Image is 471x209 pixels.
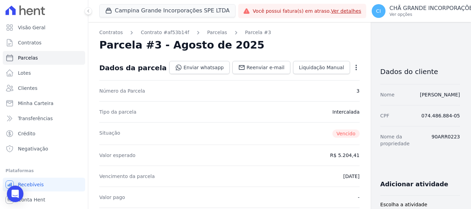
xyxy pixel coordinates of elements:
[332,129,360,138] span: Vencido
[3,142,85,156] a: Negativação
[380,67,460,76] h3: Dados do cliente
[3,178,85,191] a: Recebíveis
[6,167,82,175] div: Plataformas
[380,201,460,208] label: Escolha a atividade
[141,29,189,36] a: Contrato #af53b14f
[99,64,167,72] div: Dados da parcela
[207,29,227,36] a: Parcelas
[331,8,361,14] a: Ver detalhes
[99,173,155,180] dt: Vencimento da parcela
[330,152,359,159] dd: R$ 5.204,41
[99,87,145,94] dt: Número da Parcela
[245,29,271,36] a: Parcela #3
[380,91,394,98] dt: Nome
[99,39,264,51] h2: Parcela #3 - Agosto de 2025
[18,70,31,76] span: Lotes
[3,127,85,140] a: Crédito
[99,108,137,115] dt: Tipo da parcela
[3,112,85,125] a: Transferências
[253,8,361,15] span: Você possui fatura(s) em atraso.
[247,64,284,71] span: Reenviar e-mail
[99,152,136,159] dt: Valor esperado
[421,112,460,119] dd: 074.486.884-05
[299,64,344,71] span: Liquidação Manual
[332,108,360,115] dd: Intercalada
[380,112,389,119] dt: CPF
[420,92,460,97] a: [PERSON_NAME]
[358,194,360,201] dd: -
[18,39,41,46] span: Contratos
[18,24,46,31] span: Visão Geral
[169,61,230,74] a: Enviar whatsapp
[343,173,359,180] dd: [DATE]
[18,100,53,107] span: Minha Carteira
[18,196,45,203] span: Conta Hent
[18,85,37,92] span: Clientes
[18,130,36,137] span: Crédito
[3,21,85,34] a: Visão Geral
[3,96,85,110] a: Minha Carteira
[99,4,235,17] button: Campina Grande Incorporações SPE LTDA
[3,193,85,207] a: Conta Hent
[3,81,85,95] a: Clientes
[376,9,381,13] span: CI
[293,61,350,74] a: Liquidação Manual
[432,133,460,147] dd: 90ARR0223
[7,186,23,202] div: Open Intercom Messenger
[18,115,53,122] span: Transferências
[99,194,125,201] dt: Valor pago
[18,181,44,188] span: Recebíveis
[3,36,85,50] a: Contratos
[99,29,360,36] nav: Breadcrumb
[99,129,120,138] dt: Situação
[18,145,48,152] span: Negativação
[232,61,290,74] a: Reenviar e-mail
[3,51,85,65] a: Parcelas
[357,87,360,94] dd: 3
[99,29,123,36] a: Contratos
[18,54,38,61] span: Parcelas
[3,66,85,80] a: Lotes
[380,180,448,188] h3: Adicionar atividade
[380,133,426,147] dt: Nome da propriedade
